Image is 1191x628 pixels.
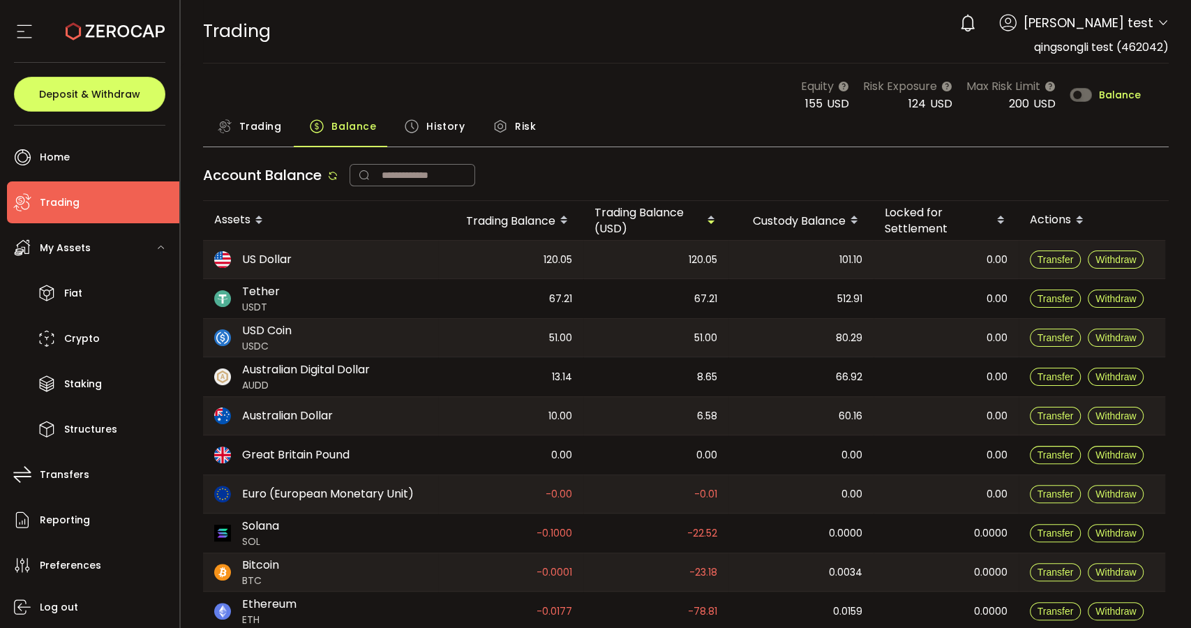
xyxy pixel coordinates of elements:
[1088,563,1144,581] button: Withdraw
[64,283,82,304] span: Fiat
[214,447,231,463] img: gbp_portfolio.svg
[694,330,717,346] span: 51.00
[537,525,572,541] span: -0.1000
[1095,606,1136,617] span: Withdraw
[1038,410,1074,421] span: Transfer
[214,525,231,541] img: sol_portfolio.png
[242,613,297,627] span: ETH
[1088,329,1144,347] button: Withdraw
[801,77,834,95] span: Equity
[1121,561,1191,628] iframe: Chat Widget
[548,408,572,424] span: 10.00
[1030,524,1081,542] button: Transfer
[697,408,717,424] span: 6.58
[242,486,414,502] span: Euro (European Monetary Unit)
[537,565,572,581] span: -0.0001
[694,291,717,307] span: 67.21
[203,209,438,232] div: Assets
[837,291,862,307] span: 512.91
[1038,449,1074,461] span: Transfer
[908,96,926,112] span: 124
[242,339,292,354] span: USDC
[987,486,1008,502] span: 0.00
[1038,332,1074,343] span: Transfer
[987,330,1008,346] span: 0.00
[930,96,952,112] span: USD
[1030,329,1081,347] button: Transfer
[987,291,1008,307] span: 0.00
[974,525,1008,541] span: 0.0000
[1030,251,1081,269] button: Transfer
[40,193,80,213] span: Trading
[40,465,89,485] span: Transfers
[841,486,862,502] span: 0.00
[40,238,91,258] span: My Assets
[1024,13,1153,32] span: [PERSON_NAME] test
[203,165,322,185] span: Account Balance
[40,597,78,618] span: Log out
[552,369,572,385] span: 13.14
[833,604,862,620] span: 0.0159
[39,89,140,99] span: Deposit & Withdraw
[1088,446,1144,464] button: Withdraw
[64,419,117,440] span: Structures
[544,252,572,268] span: 120.05
[1038,488,1074,500] span: Transfer
[242,251,292,268] span: US Dollar
[696,447,717,463] span: 0.00
[1095,528,1136,539] span: Withdraw
[242,378,370,393] span: AUDD
[546,486,572,502] span: -0.00
[1030,290,1081,308] button: Transfer
[827,96,849,112] span: USD
[839,408,862,424] span: 60.16
[836,330,862,346] span: 80.29
[1088,524,1144,542] button: Withdraw
[863,77,937,95] span: Risk Exposure
[1030,602,1081,620] button: Transfer
[214,408,231,424] img: aud_portfolio.svg
[331,112,376,140] span: Balance
[1034,39,1169,55] span: qingsongli test (462042)
[974,565,1008,581] span: 0.0000
[689,565,717,581] span: -23.18
[242,574,279,588] span: BTC
[214,603,231,620] img: eth_portfolio.svg
[583,204,728,237] div: Trading Balance (USD)
[242,557,279,574] span: Bitcoin
[728,209,874,232] div: Custody Balance
[839,252,862,268] span: 101.10
[987,447,1008,463] span: 0.00
[694,486,717,502] span: -0.01
[1095,567,1136,578] span: Withdraw
[426,112,465,140] span: History
[1099,90,1141,100] span: Balance
[1088,251,1144,269] button: Withdraw
[242,518,279,534] span: Solana
[1030,368,1081,386] button: Transfer
[1038,293,1074,304] span: Transfer
[242,596,297,613] span: Ethereum
[1088,290,1144,308] button: Withdraw
[203,19,271,43] span: Trading
[841,447,862,463] span: 0.00
[242,361,370,378] span: Australian Digital Dollar
[14,77,165,112] button: Deposit & Withdraw
[242,447,350,463] span: Great Britain Pound
[1030,407,1081,425] button: Transfer
[1095,371,1136,382] span: Withdraw
[214,368,231,385] img: zuPXiwguUFiBOIQyqLOiXsnnNitlx7q4LCwEbLHADjIpTka+Lip0HH8D0VTrd02z+wEAAAAASUVORK5CYII=
[1038,567,1074,578] span: Transfer
[40,510,90,530] span: Reporting
[1088,602,1144,620] button: Withdraw
[697,369,717,385] span: 8.65
[214,251,231,268] img: usd_portfolio.svg
[974,604,1008,620] span: 0.0000
[242,283,280,300] span: Tether
[1095,410,1136,421] span: Withdraw
[1088,407,1144,425] button: Withdraw
[537,604,572,620] span: -0.0177
[40,147,70,167] span: Home
[1095,332,1136,343] span: Withdraw
[966,77,1040,95] span: Max Risk Limit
